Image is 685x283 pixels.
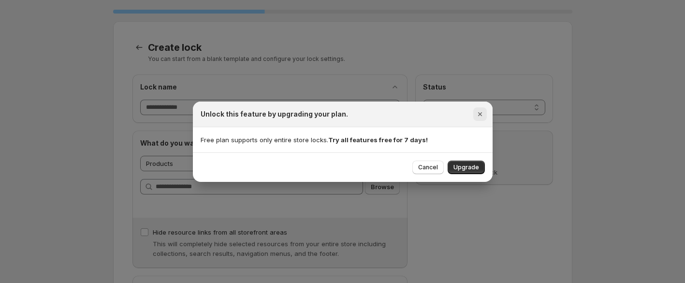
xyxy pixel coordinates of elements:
[201,135,485,145] p: Free plan supports only entire store locks.
[448,161,485,174] button: Upgrade
[453,164,479,171] span: Upgrade
[418,164,438,171] span: Cancel
[201,109,348,119] h2: Unlock this feature by upgrading your plan.
[412,161,444,174] button: Cancel
[473,107,487,121] button: Close
[328,136,428,144] strong: Try all features free for 7 days!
